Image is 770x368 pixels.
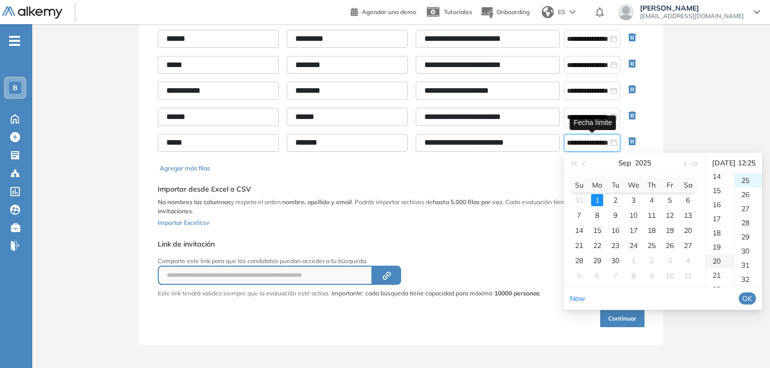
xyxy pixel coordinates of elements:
[682,209,694,221] div: 13
[679,223,697,238] td: 2025-09-20
[160,164,210,173] button: Agregar más filas
[627,239,639,252] div: 24
[627,270,639,282] div: 8
[433,198,502,206] b: hasta 5.000 filas por vez
[591,209,603,221] div: 8
[734,230,762,244] div: 29
[635,153,651,173] button: 2025
[624,238,643,253] td: 2025-09-24
[624,253,643,268] td: 2025-10-01
[679,193,697,208] td: 2025-09-06
[682,224,694,236] div: 20
[646,239,658,252] div: 25
[627,224,639,236] div: 17
[573,209,585,221] div: 7
[573,255,585,267] div: 28
[606,253,624,268] td: 2025-09-30
[624,208,643,223] td: 2025-09-10
[664,224,676,236] div: 19
[705,268,734,282] div: 21
[588,193,606,208] td: 2025-09-01
[570,294,585,303] a: Now
[558,8,565,17] span: ES
[734,244,762,258] div: 30
[588,238,606,253] td: 2025-09-22
[734,258,762,272] div: 31
[734,216,762,230] div: 28
[570,253,588,268] td: 2025-09-28
[609,270,621,282] div: 7
[643,177,661,193] th: Th
[573,239,585,252] div: 21
[496,8,530,16] span: Onboarding
[679,208,697,223] td: 2025-09-13
[609,239,621,252] div: 23
[661,268,679,283] td: 2025-10-10
[734,188,762,202] div: 26
[624,193,643,208] td: 2025-09-03
[569,10,575,14] img: arrow
[705,198,734,212] div: 16
[643,223,661,238] td: 2025-09-18
[734,286,762,300] div: 33
[664,209,676,221] div: 12
[720,320,770,368] div: Widget de chat
[646,270,658,282] div: 9
[742,293,752,304] span: OK
[739,292,756,304] button: OK
[570,193,588,208] td: 2025-08-31
[705,240,734,254] div: 19
[591,255,603,267] div: 29
[569,115,616,130] div: Fecha límite
[588,253,606,268] td: 2025-09-29
[606,268,624,283] td: 2025-10-07
[643,238,661,253] td: 2025-09-25
[444,8,472,16] span: Tutoriales
[679,177,697,193] th: Sa
[682,270,694,282] div: 11
[664,239,676,252] div: 26
[494,289,540,297] strong: 10000 personas
[591,224,603,236] div: 15
[9,40,20,42] i: -
[158,198,621,215] b: límite de 10.000 invitaciones
[573,270,585,282] div: 5
[664,194,676,206] div: 5
[332,289,540,298] span: Importante: cada búsqueda tiene capacidad para máximo
[624,223,643,238] td: 2025-09-17
[606,223,624,238] td: 2025-09-16
[664,255,676,267] div: 3
[600,310,645,327] button: Continuar
[679,268,697,283] td: 2025-10-11
[606,208,624,223] td: 2025-09-09
[158,216,209,228] button: Importar Excel/csv
[591,194,603,206] div: 1
[158,240,540,249] h5: Link de invitación
[646,224,658,236] div: 18
[679,238,697,253] td: 2025-09-27
[158,198,645,216] p: y respeta el orden: . Podrás importar archivos de . Cada evaluación tiene un .
[624,268,643,283] td: 2025-10-08
[591,239,603,252] div: 22
[661,238,679,253] td: 2025-09-26
[606,238,624,253] td: 2025-09-23
[682,194,694,206] div: 6
[646,194,658,206] div: 4
[13,84,18,92] span: B
[705,226,734,240] div: 18
[720,320,770,368] iframe: Chat Widget
[643,253,661,268] td: 2025-10-02
[570,268,588,283] td: 2025-10-05
[646,255,658,267] div: 2
[606,193,624,208] td: 2025-09-02
[158,185,645,194] h5: Importar desde Excel o CSV
[734,202,762,216] div: 27
[664,270,676,282] div: 10
[624,177,643,193] th: We
[609,224,621,236] div: 16
[627,194,639,206] div: 3
[606,177,624,193] th: Tu
[588,223,606,238] td: 2025-09-15
[682,255,694,267] div: 4
[643,268,661,283] td: 2025-10-09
